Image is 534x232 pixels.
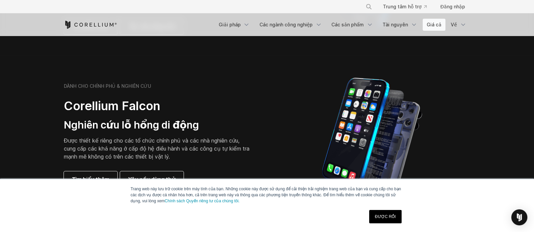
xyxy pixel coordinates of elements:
a: Chính sách Quyền riêng tư của chúng tôi. [165,199,240,203]
a: Yêu cầu dùng thử [120,171,183,187]
font: Các ngành công nghiệp [259,22,313,27]
font: ĐƯỢC RỒI [375,214,396,219]
a: Trang chủ Corellium [64,21,117,29]
div: Menu điều hướng [357,1,470,13]
button: Tìm kiếm [363,1,375,13]
div: Open Intercom Messenger [511,209,527,225]
font: Về [451,22,457,27]
font: Corellium Falcon [64,98,160,113]
font: Trang web này lưu trữ cookie trên máy tính của bạn. Những cookie này được sử dụng để cải thiện tr... [131,187,401,203]
a: Tìm hiểu thêm [64,171,118,187]
font: Đăng nhập [440,4,465,9]
font: Giá cả [427,22,441,27]
font: Tài nguyên [383,22,408,27]
font: DÀNH CHO CHÍNH PHỦ & NGHIÊN CỨU [64,83,151,89]
font: Yêu cầu dùng thử [128,176,175,183]
font: Tìm hiểu thêm [72,176,110,183]
a: ĐƯỢC RỒI [369,210,402,223]
font: Trung tâm hỗ trợ [383,4,421,9]
font: Các sản phẩm [331,22,364,27]
font: Được thiết kế riêng cho các tổ chức chính phủ và các nhà nghiên cứu, cung cấp các khả năng ở cấp ... [64,137,249,160]
font: Nghiên cứu lỗ hổng di động [64,119,199,131]
img: Mẫu iPhone được tách thành các cơ chế được sử dụng để xây dựng thiết bị vật lý. [322,77,422,194]
font: Giải pháp [219,22,241,27]
div: Menu điều hướng [215,19,470,31]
